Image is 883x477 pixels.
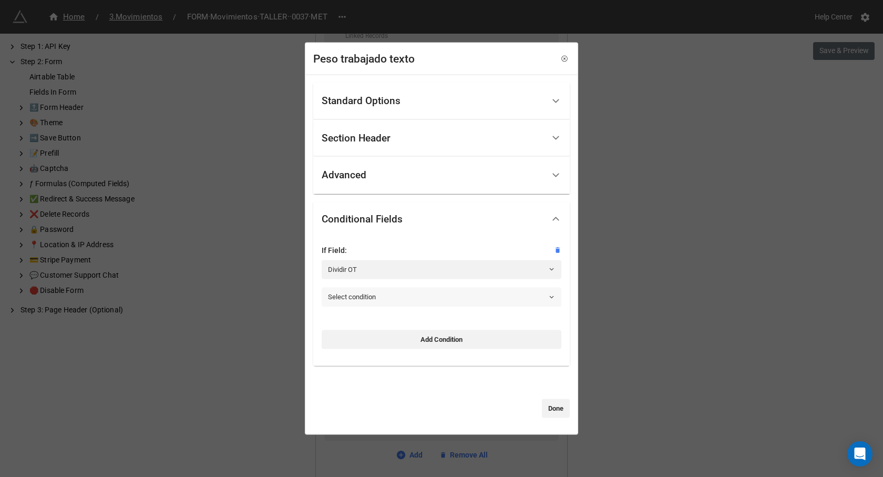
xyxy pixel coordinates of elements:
div: Standard Options [322,96,401,106]
div: Open Intercom Messenger [847,441,872,466]
div: Section Header [322,133,391,143]
a: Dividir OT [322,260,561,279]
div: Conditional Fields [313,236,570,366]
div: Advanced [313,157,570,194]
div: Conditional Fields [313,202,570,236]
div: Advanced [322,170,366,180]
div: Conditional Fields [322,214,403,224]
a: Add Condition [322,330,561,349]
div: Standard Options [313,83,570,120]
div: Section Header [313,119,570,157]
a: Select condition [322,288,561,307]
a: Done [542,399,570,418]
div: Peso trabajado texto [313,50,415,67]
div: If Field: [322,244,561,256]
